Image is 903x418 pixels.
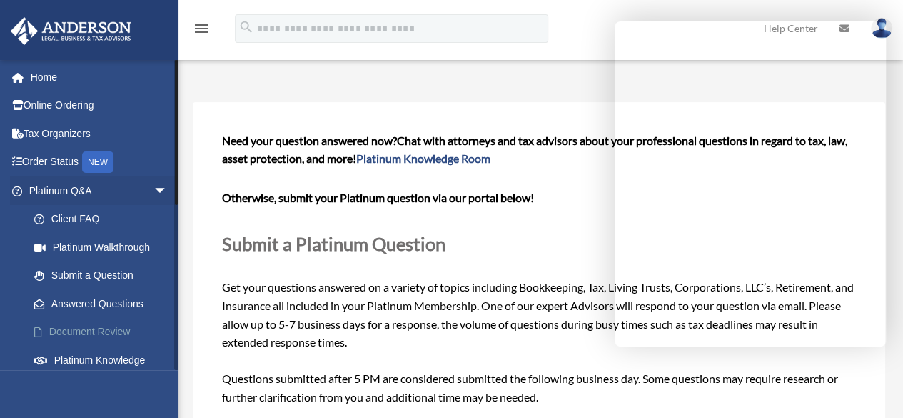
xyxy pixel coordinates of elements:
a: Platinum Knowledge Room [356,151,490,165]
a: Tax Organizers [10,119,189,148]
a: Order StatusNEW [10,148,189,177]
span: Need your question answered now? [222,134,397,147]
img: Anderson Advisors Platinum Portal [6,17,136,45]
a: Platinum Knowledge Room [20,346,189,392]
a: Platinum Q&Aarrow_drop_down [10,176,189,205]
a: Answered Questions [20,289,189,318]
span: Chat with attorneys and tax advisors about your professional questions in regard to tax, law, ass... [222,134,847,166]
i: search [238,19,254,35]
span: Get your questions answered on a variety of topics including Bookkeeping, Tax, Living Trusts, Cor... [222,134,856,404]
a: Online Ordering [10,91,189,120]
img: User Pic [871,18,892,39]
a: Submit a Question [20,262,182,290]
span: arrow_drop_down [153,176,182,206]
a: menu [193,25,210,37]
i: menu [193,20,210,37]
a: Home [10,63,189,91]
a: Client FAQ [20,205,189,234]
iframe: Chat Window [615,21,886,347]
a: Platinum Walkthrough [20,233,189,262]
b: Otherwise, submit your Platinum question via our portal below! [222,191,534,204]
span: Submit a Platinum Question [222,233,445,254]
a: Document Review [20,318,189,347]
div: NEW [82,151,113,173]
